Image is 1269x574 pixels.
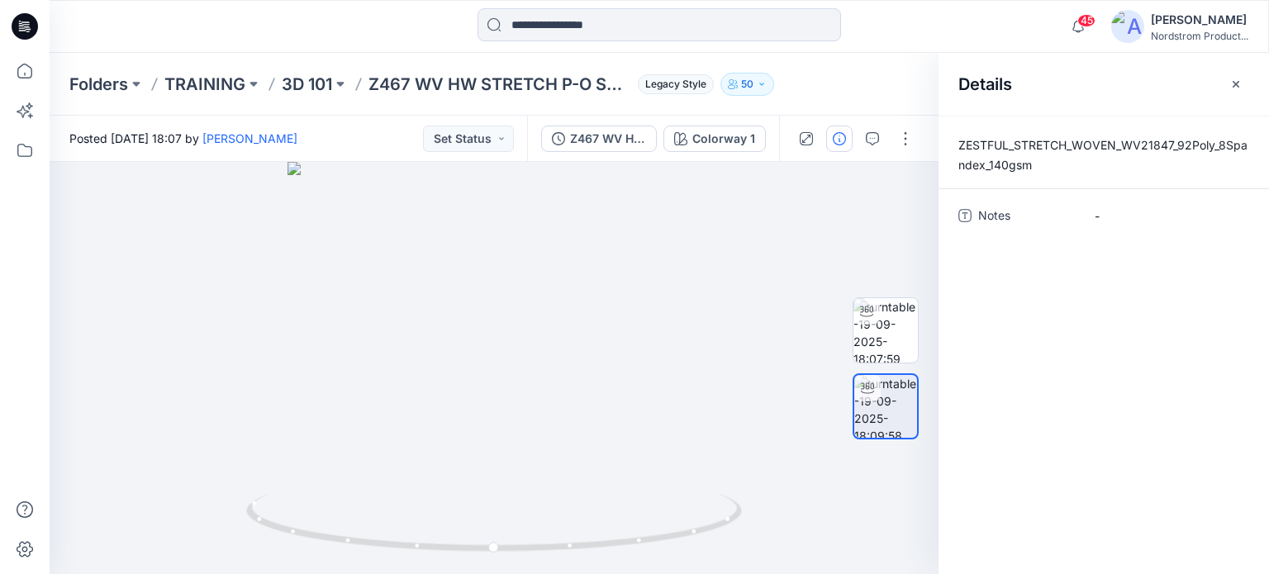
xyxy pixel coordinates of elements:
[1151,30,1248,42] div: Nordstrom Product...
[720,73,774,96] button: 50
[631,73,714,96] button: Legacy Style
[692,130,755,148] div: Colorway 1
[663,126,766,152] button: Colorway 1
[282,73,332,96] a: 3D 101
[1111,10,1144,43] img: avatar
[1077,14,1096,27] span: 45
[826,126,853,152] button: Details
[541,126,657,152] button: Z467 WV HW STRETCH P-O SHORT CS
[978,206,1077,229] span: Notes
[368,73,631,96] p: Z467 WV HW STRETCH P-O SHORT CS
[1151,10,1248,30] div: [PERSON_NAME]
[958,74,1012,94] h2: Details
[939,135,1269,175] p: ZESTFUL_STRETCH_WOVEN_WV21847_92Poly_8Spandex_140gsm
[570,130,646,148] div: Z467 WV HW STRETCH P-O SHORT CS
[164,73,245,96] a: TRAINING
[1095,207,1238,225] span: -
[202,131,297,145] a: [PERSON_NAME]
[69,130,297,147] span: Posted [DATE] 18:07 by
[69,73,128,96] a: Folders
[854,375,917,438] img: turntable-19-09-2025-18:09:58
[853,298,918,363] img: turntable-19-09-2025-18:07:59
[638,74,714,94] span: Legacy Style
[741,75,753,93] p: 50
